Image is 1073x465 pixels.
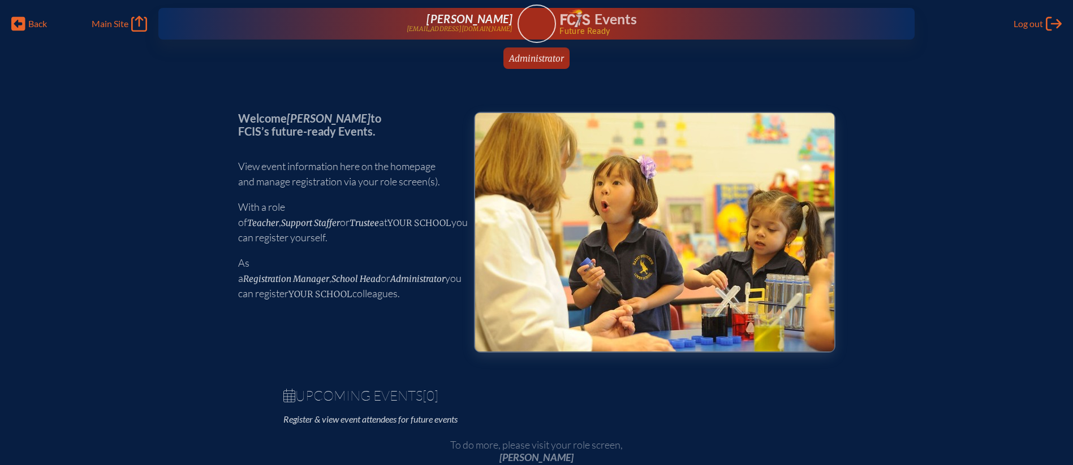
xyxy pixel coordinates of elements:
p: As a , or you can register colleagues. [238,255,456,301]
span: Trustee [350,218,379,228]
span: Teacher [247,218,279,228]
span: Registration Manager [243,273,329,284]
a: User Avatar [518,5,556,43]
p: To do more, please visit your role screen , [283,438,790,464]
p: Welcome to FCIS’s future-ready Events. [238,112,456,137]
span: [PERSON_NAME] [426,12,512,25]
span: your school [387,218,451,228]
span: Future Ready [559,27,878,35]
p: Register & view event attendees for future events [283,414,582,425]
span: [PERSON_NAME] [287,111,370,125]
a: Administrator [505,47,568,69]
div: FCIS Events — Future ready [561,9,878,35]
p: View event information here on the homepage and manage registration via your role screen(s). [238,159,456,189]
span: Administrator [390,273,445,284]
span: [PERSON_NAME] [499,451,574,463]
p: With a role of , or at you can register yourself. [238,199,456,245]
span: your school [288,289,352,299]
h1: Upcoming Events [283,389,790,402]
a: [PERSON_NAME][EMAIL_ADDRESS][DOMAIN_NAME] [195,12,512,35]
span: Administrator [509,53,564,64]
span: Main Site [92,18,128,29]
img: User Avatar [512,3,561,51]
span: Log out [1014,18,1043,29]
img: Events [475,113,834,351]
span: School Head [331,273,381,284]
a: Main Site [92,16,147,32]
p: [EMAIL_ADDRESS][DOMAIN_NAME] [407,25,513,33]
span: Back [28,18,47,29]
span: Support Staffer [281,218,340,228]
span: [0] [423,387,438,404]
